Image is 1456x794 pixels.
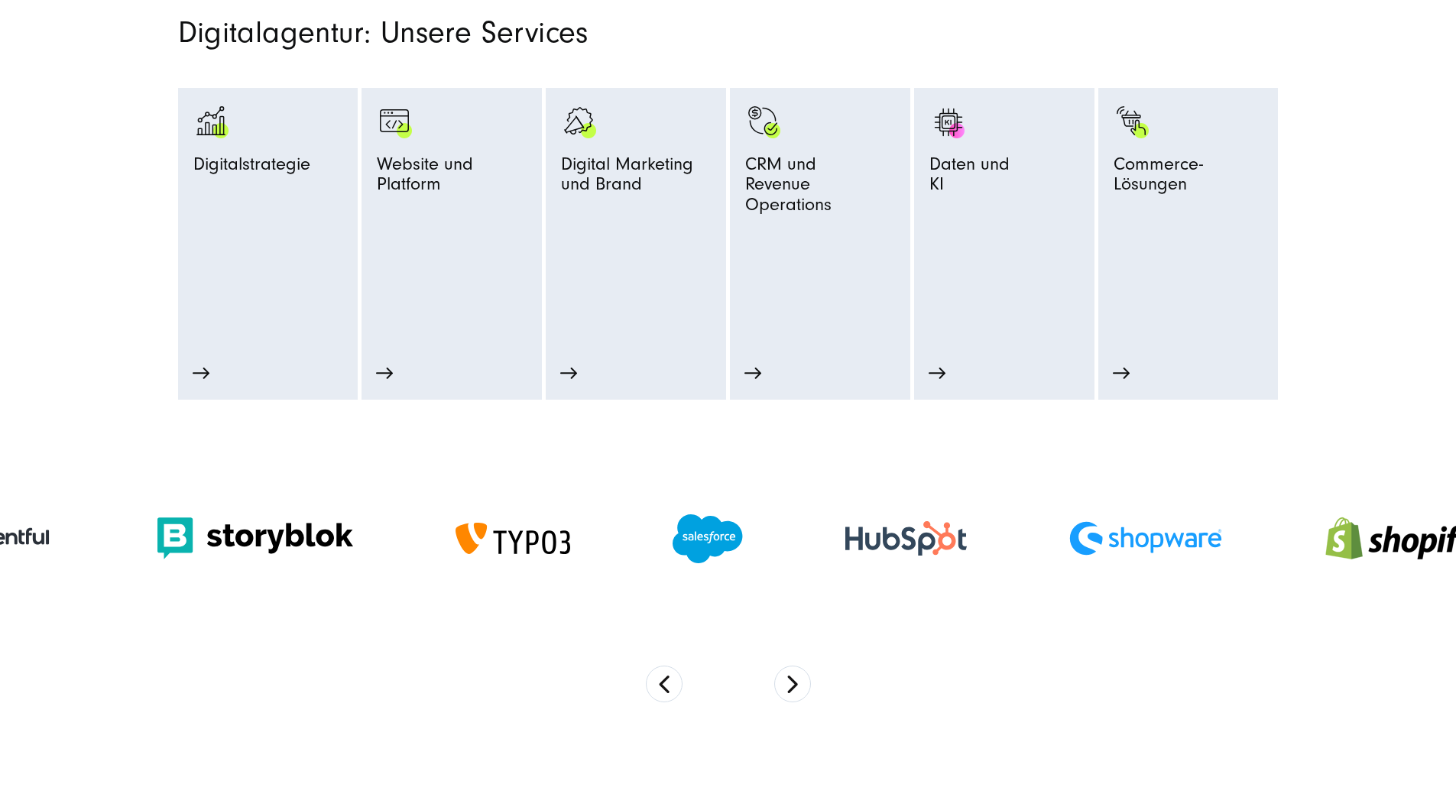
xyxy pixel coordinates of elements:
button: Previous [646,666,683,702]
span: CRM und Revenue Operations [745,154,895,222]
span: Daten und KI [929,154,1010,202]
span: Commerce-Lösungen [1114,154,1263,202]
a: advertising-megaphone-business-products_black advertising-megaphone-business-products_white Digit... [561,103,711,296]
span: Website und Platform [377,154,527,202]
a: Bild eines Fingers, der auf einen schwarzen Einkaufswagen mit grünen Akzenten klickt: Digitalagen... [1114,103,1263,328]
a: Browser Symbol als Zeichen für Web Development - Digitalagentur SUNZINET programming-browser-prog... [377,103,527,328]
img: TYPO3 Gold Memeber Agentur - Digitalagentur für TYPO3 CMS Entwicklung SUNZINET [456,523,570,555]
span: Digitalstrategie [193,154,310,181]
img: HubSpot Gold Partner Agentur - Digitalagentur SUNZINET [845,521,967,556]
img: Salesforce Partner Agentur - Digitalagentur SUNZINET [673,514,743,563]
button: Next [774,666,811,702]
img: Shopware Partner Agentur - Digitalagentur SUNZINET [1069,521,1222,555]
img: Storyblok logo Storyblok Headless CMS Agentur SUNZINET (1) [157,517,353,559]
a: KI 1 KI 1 Daten undKI [929,103,1079,296]
h2: Digitalagentur: Unsere Services [178,18,904,47]
a: analytics-graph-bar-business analytics-graph-bar-business_white Digitalstrategie [193,103,343,328]
a: Symbol mit einem Haken und einem Dollarzeichen. monetization-approve-business-products_white CRM ... [745,103,895,328]
span: Digital Marketing und Brand [561,154,693,202]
